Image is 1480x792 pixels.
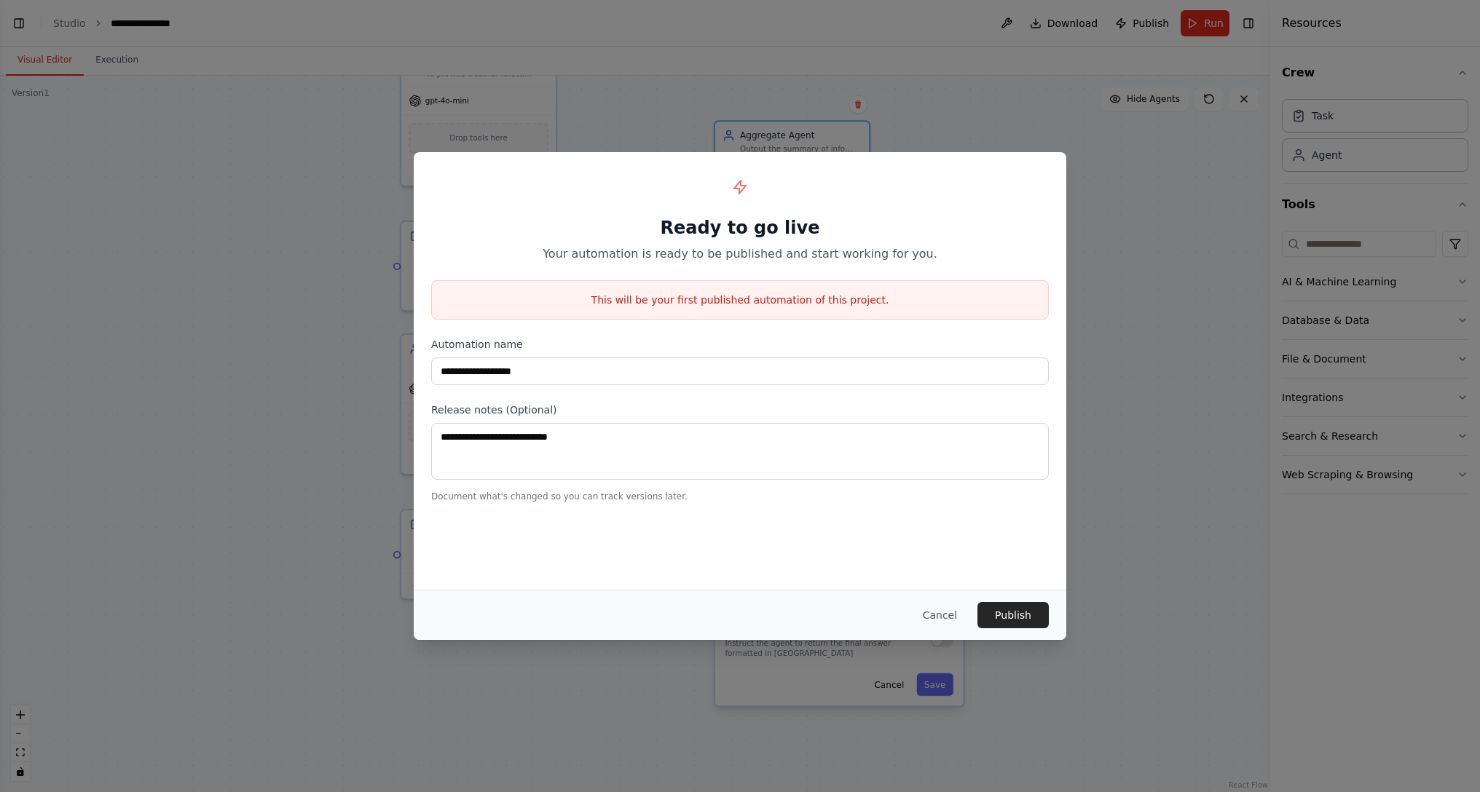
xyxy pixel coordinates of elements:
[431,337,1049,352] label: Automation name
[431,216,1049,239] h1: Ready to go live
[432,293,1048,307] p: This will be your first published automation of this project.
[977,602,1049,628] button: Publish
[431,491,1049,502] p: Document what's changed so you can track versions later.
[431,403,1049,417] label: Release notes (Optional)
[431,245,1049,263] p: Your automation is ready to be published and start working for you.
[911,602,969,628] button: Cancel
